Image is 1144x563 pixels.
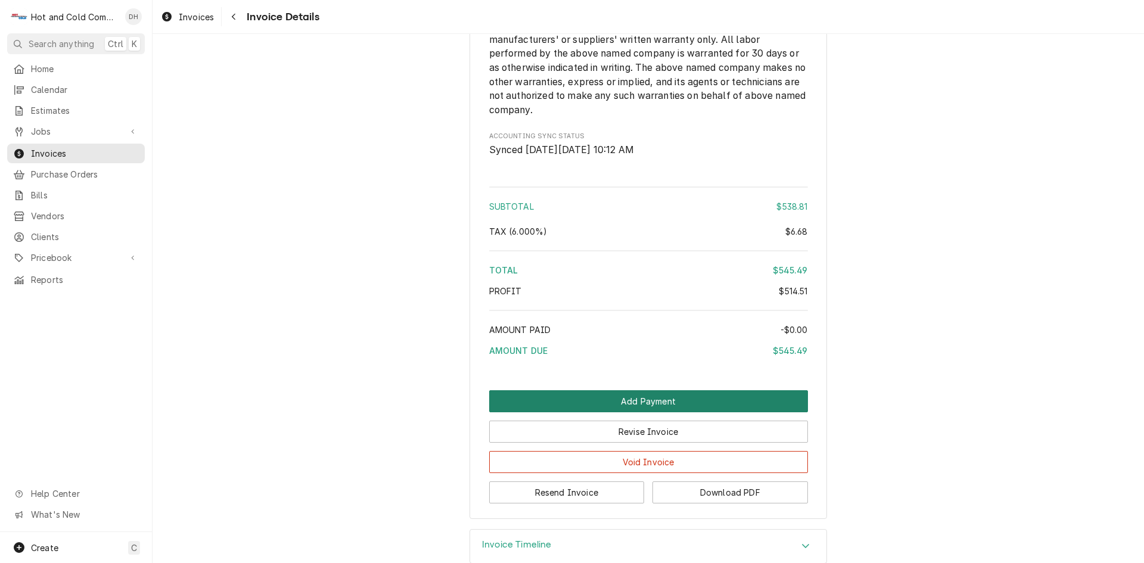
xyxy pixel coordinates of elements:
span: C [131,542,137,554]
span: Amount Paid [489,325,551,335]
button: Navigate back [224,7,243,26]
div: DH [125,8,142,25]
a: Calendar [7,80,145,99]
span: Home [31,63,139,75]
a: Home [7,59,145,79]
div: Accounting Sync Status [489,132,808,157]
button: Add Payment [489,390,808,412]
div: Button Group Row [489,473,808,503]
div: Subtotal [489,200,808,213]
a: Clients [7,227,145,247]
span: Vendors [31,210,139,222]
div: $538.81 [776,200,807,213]
div: Amount Due [489,344,808,357]
span: Jobs [31,125,121,138]
div: Button Group [489,390,808,503]
a: Go to Help Center [7,484,145,503]
span: All materials, parts and equipment are warranted by the manufacturers' or suppliers' written warr... [489,20,809,116]
a: Go to Pricebook [7,248,145,267]
span: Purchase Orders [31,168,139,181]
div: Button Group Row [489,412,808,443]
div: Button Group Row [489,443,808,473]
div: $6.68 [785,225,808,238]
div: Hot and Cold Commercial Kitchens, Inc.'s Avatar [11,8,27,25]
h3: Invoice Timeline [482,539,552,550]
span: Profit [489,286,522,296]
a: Estimates [7,101,145,120]
div: LIMITED WARRANTY [489,7,808,117]
span: Invoices [179,11,214,23]
button: Resend Invoice [489,481,645,503]
span: LIMITED WARRANTY [489,18,808,117]
a: Invoices [7,144,145,163]
div: -$0.00 [781,324,808,336]
div: Daryl Harris's Avatar [125,8,142,25]
span: Total [489,265,518,275]
span: Synced [DATE][DATE] 10:12 AM [489,144,634,155]
span: Search anything [29,38,94,50]
div: Button Group Row [489,390,808,412]
button: Accordion Details Expand Trigger [470,530,826,563]
a: Reports [7,270,145,290]
span: Accounting Sync Status [489,143,808,157]
span: Bills [31,189,139,201]
a: Invoices [156,7,219,27]
div: Tax [489,225,808,238]
span: [4%] Georgia State [2%] Georgia, Cobb County [489,226,548,237]
span: What's New [31,508,138,521]
span: Clients [31,231,139,243]
button: Void Invoice [489,451,808,473]
a: Go to What's New [7,505,145,524]
button: Download PDF [652,481,808,503]
span: Pricebook [31,251,121,264]
span: Reports [31,273,139,286]
span: Estimates [31,104,139,117]
button: Search anythingCtrlK [7,33,145,54]
div: Hot and Cold Commercial Kitchens, Inc. [31,11,119,23]
span: Accounting Sync Status [489,132,808,141]
div: $514.51 [779,285,807,297]
span: K [132,38,137,50]
span: Calendar [31,83,139,96]
div: $545.49 [773,344,807,357]
div: H [11,8,27,25]
span: Help Center [31,487,138,500]
a: Go to Jobs [7,122,145,141]
span: Invoices [31,147,139,160]
div: $545.49 [773,264,807,276]
a: Vendors [7,206,145,226]
span: Create [31,543,58,553]
span: Ctrl [108,38,123,50]
div: Amount Summary [489,182,808,365]
span: Invoice Details [243,9,319,25]
span: Subtotal [489,201,534,211]
div: Total [489,264,808,276]
button: Revise Invoice [489,421,808,443]
a: Bills [7,185,145,205]
div: Accordion Header [470,530,826,563]
span: Amount Due [489,346,548,356]
a: Purchase Orders [7,164,145,184]
div: Amount Paid [489,324,808,336]
div: Profit [489,285,808,297]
